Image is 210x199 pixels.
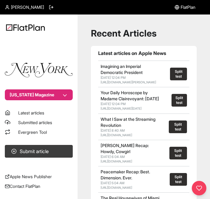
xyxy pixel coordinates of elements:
[101,64,143,75] a: Imagining an Imperial Democratic President
[5,89,73,100] button: [US_STATE] Magazine
[101,107,142,110] a: [URL][DOMAIN_NAME][DATE]
[170,68,187,80] button: Split test
[101,159,132,163] a: [URL][DOMAIN_NAME]
[101,181,125,185] span: [DATE] 5:04 AM
[98,50,189,57] h1: Latest articles on Apple News
[169,120,187,133] button: Split test
[5,4,44,10] a: [PERSON_NAME]
[101,143,149,154] a: [PERSON_NAME] Recap: Howdy, Cowgirl
[11,4,44,10] span: [PERSON_NAME]
[101,75,126,80] span: [DATE] 12:04 PM
[10,174,52,179] span: Apple News Publisher
[5,174,73,180] a: Apple News Publisher
[101,128,125,133] span: [DATE] 8:40 AM
[172,94,187,107] button: Split test
[5,129,73,135] a: Evergreen Tool
[101,133,132,137] a: [URL][DOMAIN_NAME]
[101,117,155,128] a: What I Saw at the Streaming Revolution
[101,80,156,84] a: [URL][DOMAIN_NAME][PERSON_NAME]
[101,102,126,106] span: [DATE] 12:04 PM
[170,173,187,186] button: Split test
[10,184,40,189] span: Contact FlatPlan
[101,169,150,180] a: Peacemaker Recap: Best. Dimension. Ever.
[101,90,159,101] a: Your Daily Horoscope by Madame Clairevoyant: [DATE]
[5,110,73,116] a: Latest articles
[169,147,187,159] button: Split test
[101,155,125,159] span: [DATE] 6:04 AM
[18,130,47,135] span: Evergreen Tool
[5,120,73,126] a: Submitted articles
[5,63,73,77] img: Publication Logo
[181,4,195,10] span: FlatPlan
[18,120,52,125] span: Submitted articles
[5,145,73,158] button: Submit article
[18,110,44,115] span: Latest articles
[91,28,197,39] h1: Recent Articles
[5,183,73,189] a: Contact FlatPlan
[6,24,45,31] img: Logo
[101,186,132,189] a: [URL][DOMAIN_NAME]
